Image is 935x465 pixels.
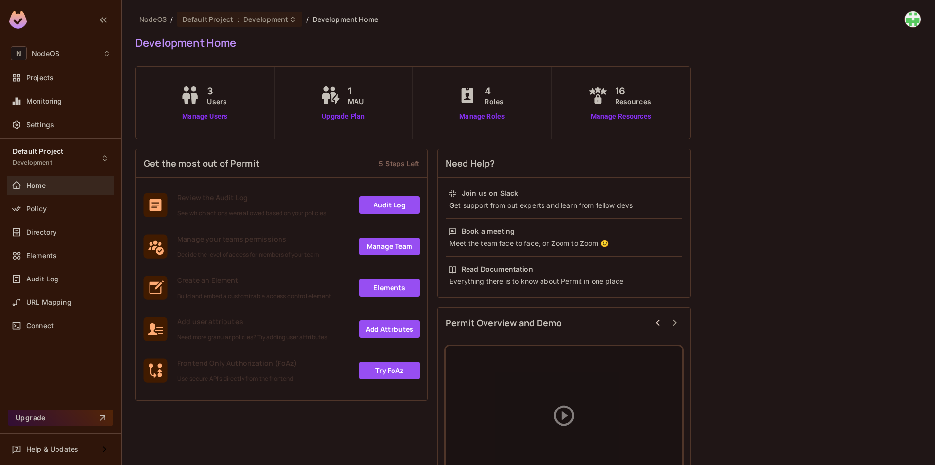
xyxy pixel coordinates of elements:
[177,251,319,259] span: Decide the level of access for members of your team
[455,112,508,122] a: Manage Roles
[207,96,227,107] span: Users
[13,159,52,167] span: Development
[449,239,679,248] div: Meet the team face to face, or Zoom to Zoom 😉
[177,292,331,300] span: Build and embed a customizable access control element
[446,317,562,329] span: Permit Overview and Demo
[318,112,369,122] a: Upgrade Plan
[462,188,518,198] div: Join us on Slack
[26,446,78,453] span: Help & Updates
[485,96,504,107] span: Roles
[170,15,173,24] li: /
[177,209,326,217] span: See which actions were allowed based on your policies
[237,16,240,23] span: :
[32,50,59,57] span: Workspace: NodeOS
[379,159,419,168] div: 5 Steps Left
[462,226,515,236] div: Book a meeting
[615,84,651,98] span: 16
[359,238,420,255] a: Manage Team
[348,96,364,107] span: MAU
[359,320,420,338] a: Add Attrbutes
[243,15,288,24] span: Development
[446,157,495,169] span: Need Help?
[177,375,297,383] span: Use secure API's directly from the frontend
[144,157,260,169] span: Get the most out of Permit
[177,334,327,341] span: Need more granular policies? Try adding user attributes
[26,298,72,306] span: URL Mapping
[615,96,651,107] span: Resources
[359,196,420,214] a: Audit Log
[26,322,54,330] span: Connect
[905,11,921,27] img: tanishq@quantegies.com
[177,317,327,326] span: Add user attributes
[359,279,420,297] a: Elements
[26,182,46,189] span: Home
[177,193,326,202] span: Review the Audit Log
[26,252,56,260] span: Elements
[449,201,679,210] div: Get support from out experts and learn from fellow devs
[348,84,364,98] span: 1
[177,234,319,243] span: Manage your teams permissions
[139,15,167,24] span: the active workspace
[313,15,378,24] span: Development Home
[26,121,54,129] span: Settings
[26,97,62,105] span: Monitoring
[177,276,331,285] span: Create an Element
[306,15,309,24] li: /
[177,358,297,368] span: Frontend Only Authorization (FoAz)
[26,74,54,82] span: Projects
[26,275,58,283] span: Audit Log
[183,15,233,24] span: Default Project
[207,84,227,98] span: 3
[485,84,504,98] span: 4
[135,36,916,50] div: Development Home
[586,112,656,122] a: Manage Resources
[9,11,27,29] img: SReyMgAAAABJRU5ErkJggg==
[178,112,232,122] a: Manage Users
[359,362,420,379] a: Try FoAz
[26,228,56,236] span: Directory
[13,148,63,155] span: Default Project
[11,46,27,60] span: N
[26,205,47,213] span: Policy
[8,410,113,426] button: Upgrade
[462,264,533,274] div: Read Documentation
[449,277,679,286] div: Everything there is to know about Permit in one place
